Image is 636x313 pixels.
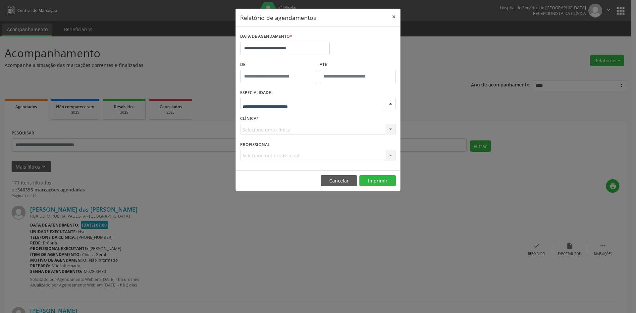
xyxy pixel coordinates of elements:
[320,60,396,70] label: ATÉ
[240,31,292,42] label: DATA DE AGENDAMENTO
[240,13,316,22] h5: Relatório de agendamentos
[387,9,400,25] button: Close
[240,88,271,98] label: ESPECIALIDADE
[240,60,316,70] label: De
